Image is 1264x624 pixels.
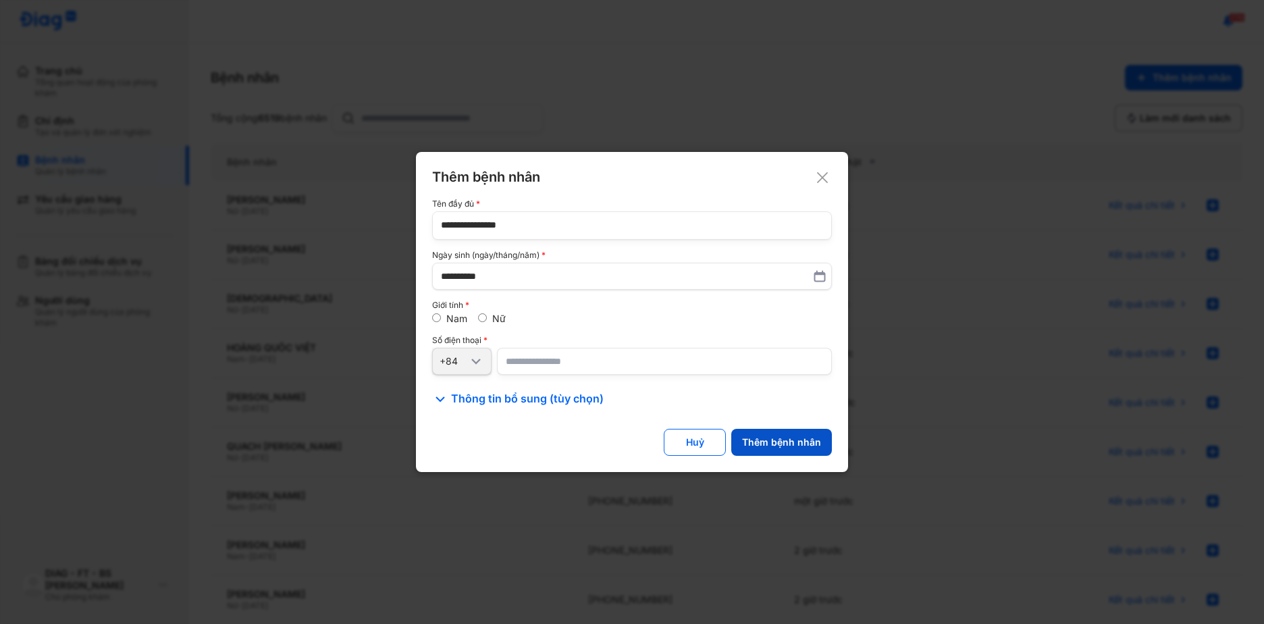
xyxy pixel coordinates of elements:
[432,199,832,209] div: Tên đầy đủ
[664,429,726,456] button: Huỷ
[446,313,467,324] label: Nam
[440,355,468,367] div: +84
[432,301,832,310] div: Giới tính
[492,313,506,324] label: Nữ
[742,436,821,448] div: Thêm bệnh nhân
[432,168,832,186] div: Thêm bệnh nhân
[451,391,604,407] span: Thông tin bổ sung (tùy chọn)
[731,429,832,456] button: Thêm bệnh nhân
[432,336,832,345] div: Số điện thoại
[432,251,832,260] div: Ngày sinh (ngày/tháng/năm)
